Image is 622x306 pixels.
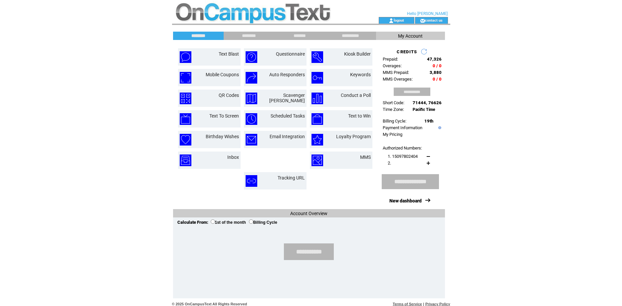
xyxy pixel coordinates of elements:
a: Text to Win [348,113,371,119]
a: Scavenger [PERSON_NAME] [269,93,305,103]
a: Inbox [227,154,239,160]
span: MMS Overages: [383,77,413,82]
a: Kiosk Builder [344,51,371,57]
img: tracking-url.png [246,175,257,187]
span: 0 / 0 [433,77,442,82]
span: Prepaid: [383,57,398,62]
img: scavenger-hunt.png [246,93,257,104]
a: My Pricing [383,132,402,137]
span: Hello [PERSON_NAME] [407,11,448,16]
span: 47,326 [427,57,442,62]
a: Mobile Coupons [206,72,239,77]
a: Terms of Service [393,302,422,306]
span: 71444, 76626 [413,100,442,105]
img: inbox.png [180,154,191,166]
span: 19th [424,119,433,124]
img: contact_us_icon.gif [420,18,425,23]
img: mobile-coupons.png [180,72,191,84]
img: keywords.png [311,72,323,84]
span: My Account [398,33,423,39]
a: Conduct a Poll [341,93,371,98]
span: 1. 15097802404 [388,154,418,159]
img: conduct-a-poll.png [311,93,323,104]
a: Text To Screen [209,113,239,119]
img: qr-codes.png [180,93,191,104]
a: Questionnaire [276,51,305,57]
span: 2. [388,160,391,165]
span: Billing Cycle: [383,119,406,124]
img: text-blast.png [180,51,191,63]
a: Scheduled Tasks [271,113,305,119]
img: loyalty-program.png [311,134,323,146]
input: 1st of the month [211,219,215,224]
img: text-to-win.png [311,113,323,125]
a: Loyalty Program [336,134,371,139]
a: Email Integration [270,134,305,139]
a: Privacy Policy [425,302,450,306]
span: Authorized Numbers: [383,146,422,151]
span: Pacific Time [413,107,435,112]
a: New dashboard [389,198,422,203]
input: Billing Cycle [249,219,253,224]
a: Keywords [350,72,371,77]
img: help.gif [437,126,441,129]
img: birthday-wishes.png [180,134,191,146]
span: © 2025 OnCampusText All Rights Reserved [172,302,247,306]
a: MMS [360,154,371,160]
span: | [423,302,424,306]
a: Birthday Wishes [206,134,239,139]
span: Overages: [383,63,402,68]
img: account_icon.gif [389,18,394,23]
a: Auto Responders [269,72,305,77]
a: Text Blast [219,51,239,57]
a: logout [394,18,404,22]
img: text-to-screen.png [180,113,191,125]
a: QR Codes [219,93,239,98]
span: Account Overview [290,211,327,216]
img: questionnaire.png [246,51,257,63]
img: kiosk-builder.png [311,51,323,63]
span: Calculate From: [177,220,208,225]
label: 1st of the month [211,220,246,225]
img: scheduled-tasks.png [246,113,257,125]
span: Short Code: [383,100,404,105]
span: Time Zone: [383,107,404,112]
span: CREDITS [397,49,417,54]
span: 0 / 0 [433,63,442,68]
img: auto-responders.png [246,72,257,84]
a: contact us [425,18,443,22]
span: 3,880 [430,70,442,75]
label: Billing Cycle [249,220,277,225]
a: Payment Information [383,125,422,130]
img: mms.png [311,154,323,166]
span: MMS Prepaid: [383,70,409,75]
img: email-integration.png [246,134,257,146]
a: Tracking URL [278,175,305,180]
